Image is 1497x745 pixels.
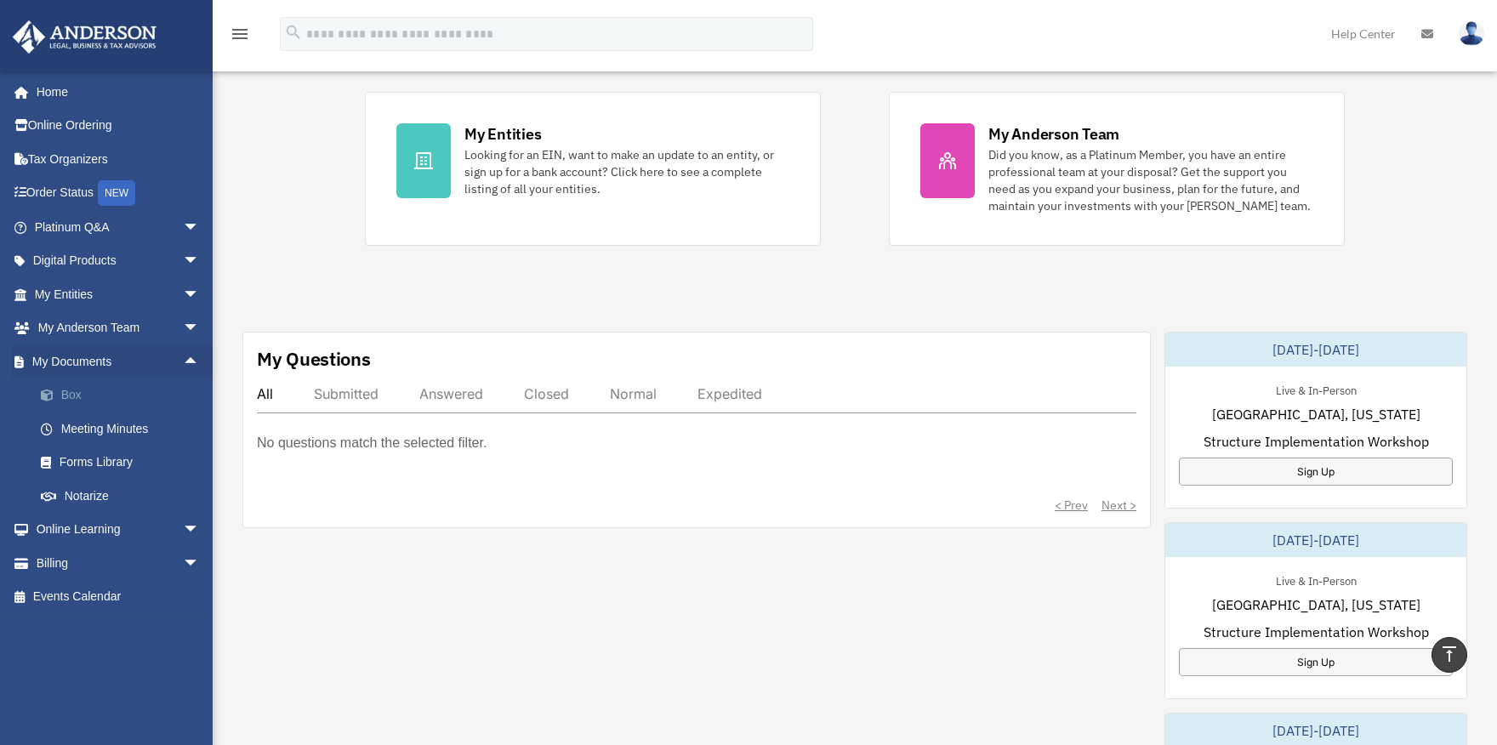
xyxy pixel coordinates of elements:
[12,580,225,614] a: Events Calendar
[1165,523,1466,557] div: [DATE]-[DATE]
[1212,404,1420,424] span: [GEOGRAPHIC_DATA], [US_STATE]
[1179,458,1453,486] a: Sign Up
[12,210,225,244] a: Platinum Q&Aarrow_drop_down
[1262,571,1370,589] div: Live & In-Person
[12,546,225,580] a: Billingarrow_drop_down
[1439,644,1460,664] i: vertical_align_top
[24,479,225,513] a: Notarize
[464,123,541,145] div: My Entities
[183,210,217,245] span: arrow_drop_down
[183,344,217,379] span: arrow_drop_up
[314,385,379,402] div: Submitted
[1204,622,1429,642] span: Structure Implementation Workshop
[1459,21,1484,46] img: User Pic
[183,546,217,581] span: arrow_drop_down
[988,146,1313,214] div: Did you know, as a Platinum Member, you have an entire professional team at your disposal? Get th...
[12,513,225,547] a: Online Learningarrow_drop_down
[1204,431,1429,452] span: Structure Implementation Workshop
[257,346,371,372] div: My Questions
[98,180,135,206] div: NEW
[1165,333,1466,367] div: [DATE]-[DATE]
[610,385,657,402] div: Normal
[230,24,250,44] i: menu
[183,244,217,279] span: arrow_drop_down
[12,176,225,211] a: Order StatusNEW
[183,277,217,312] span: arrow_drop_down
[419,385,483,402] div: Answered
[257,431,487,455] p: No questions match the selected filter.
[1432,637,1467,673] a: vertical_align_top
[12,75,217,109] a: Home
[12,311,225,345] a: My Anderson Teamarrow_drop_down
[183,513,217,548] span: arrow_drop_down
[12,277,225,311] a: My Entitiesarrow_drop_down
[988,123,1119,145] div: My Anderson Team
[24,378,225,412] a: Box
[1212,594,1420,615] span: [GEOGRAPHIC_DATA], [US_STATE]
[1179,648,1453,676] a: Sign Up
[12,344,225,378] a: My Documentsarrow_drop_up
[524,385,569,402] div: Closed
[24,446,225,480] a: Forms Library
[365,92,821,246] a: My Entities Looking for an EIN, want to make an update to an entity, or sign up for a bank accoun...
[24,412,225,446] a: Meeting Minutes
[230,30,250,44] a: menu
[8,20,162,54] img: Anderson Advisors Platinum Portal
[464,146,789,197] div: Looking for an EIN, want to make an update to an entity, or sign up for a bank account? Click her...
[12,244,225,278] a: Digital Productsarrow_drop_down
[12,142,225,176] a: Tax Organizers
[284,23,303,42] i: search
[1262,380,1370,398] div: Live & In-Person
[12,109,225,143] a: Online Ordering
[183,311,217,346] span: arrow_drop_down
[889,92,1345,246] a: My Anderson Team Did you know, as a Platinum Member, you have an entire professional team at your...
[697,385,762,402] div: Expedited
[257,385,273,402] div: All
